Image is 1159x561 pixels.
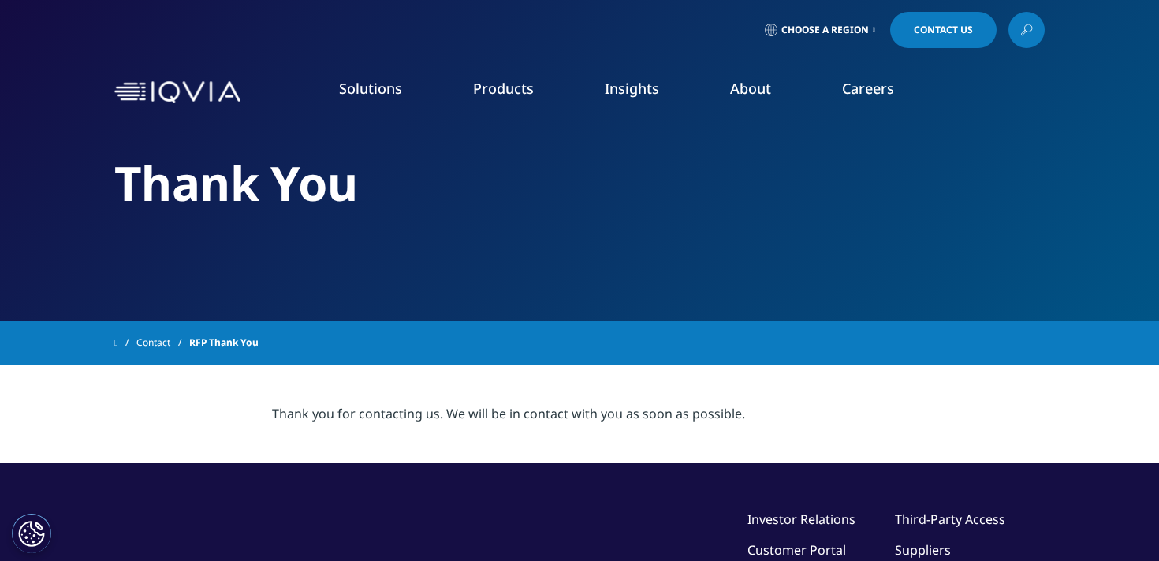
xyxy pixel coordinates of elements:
[247,55,1045,129] nav: Primary
[114,81,240,104] img: IQVIA Healthcare Information Technology and Pharma Clinical Research Company
[136,329,189,357] a: Contact
[272,404,888,423] div: Thank you for contacting us. We will be in contact with you as soon as possible.
[747,511,855,528] a: Investor Relations
[189,329,259,357] span: RFP Thank You
[890,12,997,48] a: Contact Us
[781,24,869,36] span: Choose a Region
[895,541,951,559] a: Suppliers
[473,79,534,98] a: Products
[605,79,659,98] a: Insights
[747,541,846,559] a: Customer Portal
[895,511,1005,528] a: Third-Party Access
[730,79,771,98] a: About
[842,79,894,98] a: Careers
[339,79,402,98] a: Solutions
[914,25,973,35] span: Contact Us
[12,514,51,553] button: Configuración de cookies
[114,154,1045,213] h2: Thank You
